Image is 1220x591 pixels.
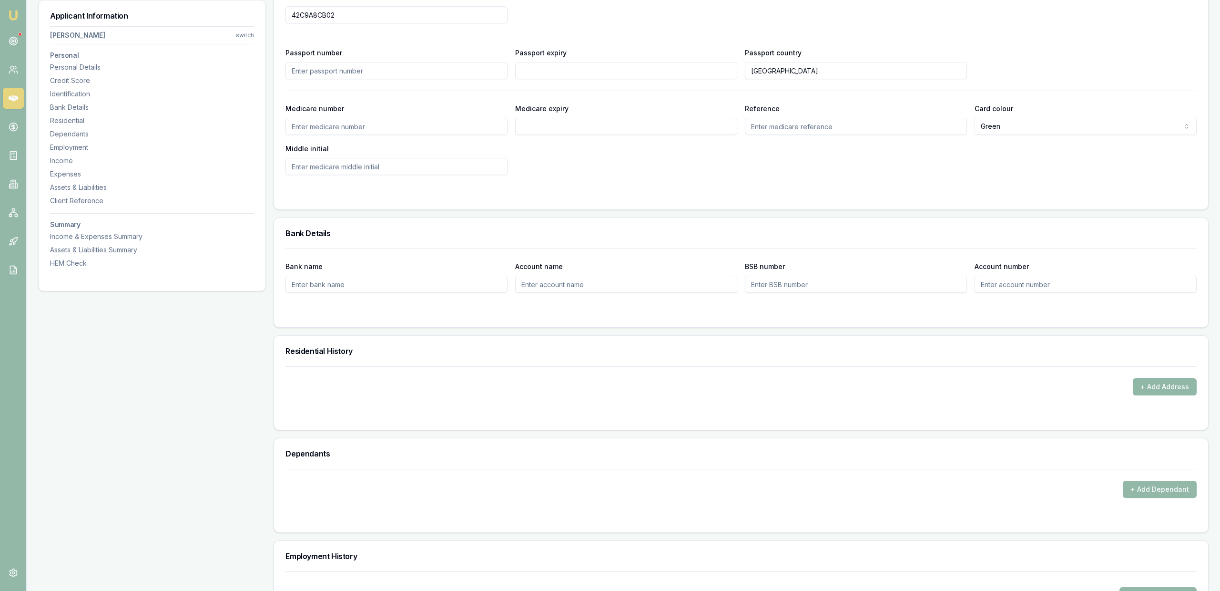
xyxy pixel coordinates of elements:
[285,49,342,57] label: Passport number
[285,347,1197,355] h3: Residential History
[975,276,1197,293] input: Enter account number
[50,143,254,152] div: Employment
[285,6,508,23] input: Enter driver's licence card number
[50,156,254,166] div: Income
[8,10,19,21] img: emu-icon-u.png
[285,118,508,135] input: Enter medicare number
[50,221,254,228] h3: Summary
[745,118,967,135] input: Enter medicare reference
[745,104,780,113] label: Reference
[236,31,254,39] div: switch
[745,62,967,79] input: Enter passport country
[1133,378,1197,395] button: + Add Address
[745,276,967,293] input: Enter BSB number
[285,62,508,79] input: Enter passport number
[745,262,785,270] label: BSB number
[50,76,254,85] div: Credit Score
[285,552,1197,560] h3: Employment History
[975,104,1013,113] label: Card colour
[50,31,105,40] div: [PERSON_NAME]
[50,62,254,72] div: Personal Details
[285,145,329,153] label: Middle initial
[515,276,737,293] input: Enter account name
[50,129,254,139] div: Dependants
[285,158,508,175] input: Enter medicare middle initial
[515,262,563,270] label: Account name
[515,49,567,57] label: Passport expiry
[1123,481,1197,498] button: + Add Dependant
[50,196,254,206] div: Client Reference
[50,12,254,20] h3: Applicant Information
[50,232,254,241] div: Income & Expenses Summary
[745,49,802,57] label: Passport country
[50,183,254,192] div: Assets & Liabilities
[50,245,254,255] div: Assets & Liabilities Summary
[285,450,1197,457] h3: Dependants
[975,262,1029,270] label: Account number
[285,104,344,113] label: Medicare number
[50,259,254,268] div: HEM Check
[285,229,1197,237] h3: Bank Details
[50,169,254,179] div: Expenses
[285,276,508,293] input: Enter bank name
[285,262,323,270] label: Bank name
[515,104,569,113] label: Medicare expiry
[50,89,254,99] div: Identification
[50,103,254,112] div: Bank Details
[50,52,254,59] h3: Personal
[50,116,254,125] div: Residential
